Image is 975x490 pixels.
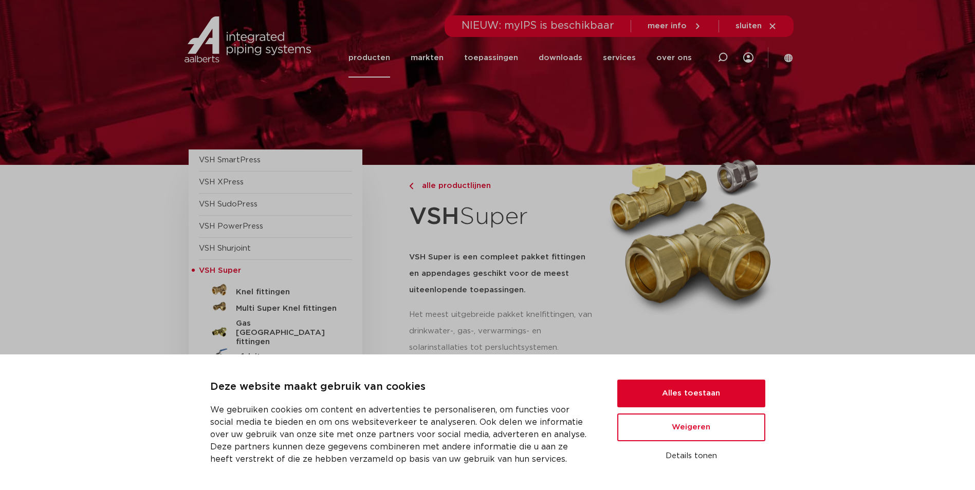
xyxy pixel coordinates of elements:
[462,21,614,31] span: NIEUW: myIPS is beschikbaar
[409,307,595,356] p: Het meest uitgebreide pakket knelfittingen, van drinkwater-, gas-, verwarmings- en solarinstallat...
[416,182,491,190] span: alle productlijnen
[210,404,593,465] p: We gebruiken cookies om content en advertenties te personaliseren, om functies voor social media ...
[539,38,582,78] a: downloads
[236,288,338,297] h5: Knel fittingen
[199,222,263,230] a: VSH PowerPress
[409,205,459,229] strong: VSH
[199,178,244,186] a: VSH XPress
[409,197,595,237] h1: Super
[648,22,702,31] a: meer info
[348,38,692,78] nav: Menu
[199,267,241,274] span: VSH Super
[617,447,765,465] button: Details tonen
[199,244,251,252] a: VSH Shurjoint
[199,156,261,164] a: VSH SmartPress
[617,413,765,441] button: Weigeren
[656,38,692,78] a: over ons
[199,298,352,315] a: Multi Super Knel fittingen
[210,379,593,395] p: Deze website maakt gebruik van cookies
[648,22,687,30] span: meer info
[199,282,352,298] a: Knel fittingen
[236,319,338,347] h5: Gas [GEOGRAPHIC_DATA] fittingen
[236,304,338,313] h5: Multi Super Knel fittingen
[348,38,390,78] a: producten
[735,22,777,31] a: sluiten
[735,22,762,30] span: sluiten
[411,38,444,78] a: markten
[409,183,413,190] img: chevron-right.svg
[199,200,257,208] a: VSH SudoPress
[236,352,338,362] h5: afsluiters
[603,38,636,78] a: services
[617,380,765,407] button: Alles toestaan
[464,38,518,78] a: toepassingen
[199,315,352,347] a: Gas [GEOGRAPHIC_DATA] fittingen
[409,180,595,192] a: alle productlijnen
[199,347,352,363] a: afsluiters
[409,249,595,298] h5: VSH Super is een compleet pakket fittingen en appendages geschikt voor de meest uiteenlopende toe...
